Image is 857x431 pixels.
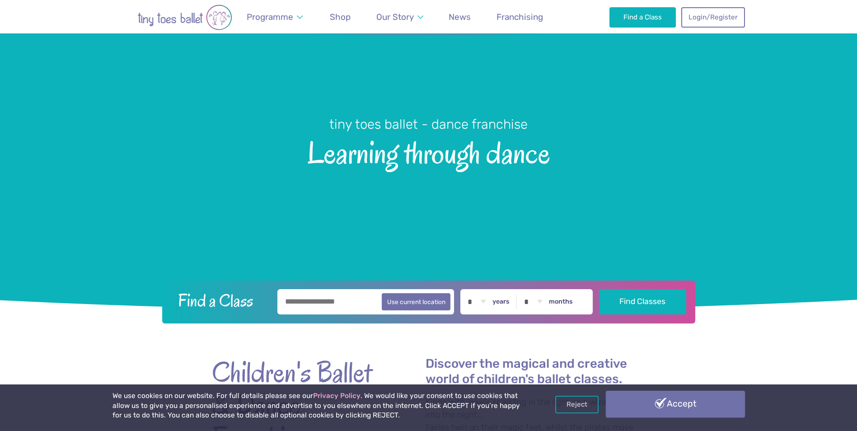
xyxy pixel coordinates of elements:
a: News [445,6,475,28]
small: tiny toes ballet - dance franchise [329,117,528,132]
a: Reject [555,396,599,413]
a: Shop [326,6,355,28]
a: Find a Class [609,7,676,27]
a: Privacy Policy [313,392,361,400]
span: Learning through dance [16,133,841,170]
a: Franchising [492,6,548,28]
a: Our Story [372,6,427,28]
button: Find Classes [599,289,686,314]
span: Franchising [496,12,543,22]
span: News [449,12,471,22]
p: We use cookies on our website. For full details please see our . We would like your consent to us... [112,391,524,421]
a: Programme [243,6,307,28]
img: tiny toes ballet [112,5,257,30]
label: months [549,298,573,306]
span: Programme [247,12,293,22]
span: Our Story [376,12,414,22]
a: Accept [606,391,745,417]
button: Use current location [382,293,451,310]
h2: Find a Class [171,289,271,312]
label: years [492,298,510,306]
span: Shop [330,12,351,22]
a: Login/Register [681,7,745,27]
h2: Discover the magical and creative world of children's ballet classes. [426,356,646,387]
